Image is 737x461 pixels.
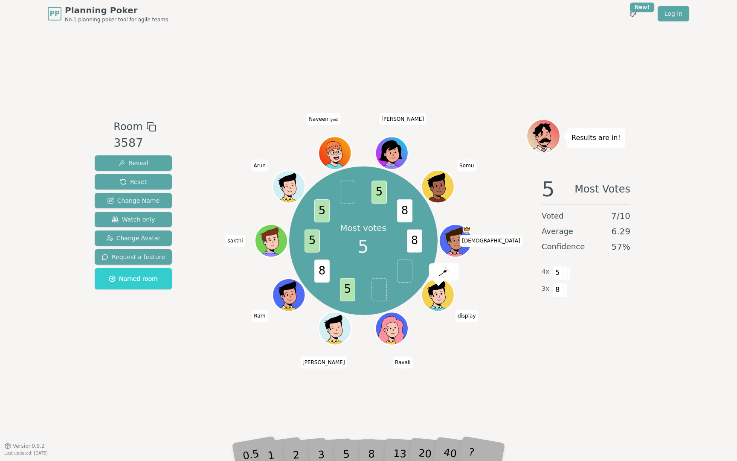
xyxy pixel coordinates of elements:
[49,9,59,19] span: PP
[95,249,172,265] button: Request a feature
[542,225,573,237] span: Average
[4,451,48,455] span: Last updated: [DATE]
[95,212,172,227] button: Watch only
[371,181,387,204] span: 5
[328,118,339,122] span: (you)
[612,241,630,253] span: 57 %
[305,229,320,252] span: 5
[542,179,555,199] span: 5
[106,234,161,242] span: Change Avatar
[611,210,630,222] span: 7 / 10
[13,443,45,449] span: Version 0.9.2
[462,225,470,233] span: Shiva is the host
[225,235,245,247] span: Click to change your name
[112,215,155,224] span: Watch only
[95,174,172,190] button: Reset
[102,253,165,261] span: Request a feature
[456,310,478,322] span: Click to change your name
[109,274,158,283] span: Named room
[625,6,641,21] button: New!
[48,4,168,23] a: PPPlanning PokerNo.1 planning poker tool for agile teams
[553,283,563,297] span: 8
[65,4,168,16] span: Planning Poker
[339,278,355,301] span: 5
[397,199,412,222] span: 8
[542,267,549,277] span: 4 x
[393,356,413,368] span: Click to change your name
[252,310,267,322] span: Click to change your name
[438,268,449,276] img: reveal
[542,284,549,294] span: 3 x
[314,260,329,283] span: 8
[553,266,563,280] span: 5
[379,113,426,125] span: Click to change your name
[107,196,160,205] span: Change Name
[319,138,350,169] button: Click to change your avatar
[457,160,476,172] span: Click to change your name
[658,6,689,21] a: Log in
[575,179,630,199] span: Most Votes
[113,119,142,134] span: Room
[113,134,156,152] div: 3587
[95,230,172,246] button: Change Avatar
[4,443,45,449] button: Version0.9.2
[611,225,630,237] span: 6.29
[407,229,422,252] span: 8
[120,178,147,186] span: Reset
[300,356,347,368] span: Click to change your name
[65,16,168,23] span: No.1 planning poker tool for agile teams
[307,113,340,125] span: Click to change your name
[630,3,654,12] div: New!
[460,235,522,247] span: Click to change your name
[95,268,172,289] button: Named room
[95,193,172,208] button: Change Name
[358,234,368,260] span: 5
[252,160,268,172] span: Click to change your name
[95,155,172,171] button: Reveal
[572,132,621,144] p: Results are in!
[118,159,148,167] span: Reveal
[340,222,386,234] p: Most votes
[542,210,564,222] span: Voted
[542,241,585,253] span: Confidence
[314,199,329,222] span: 5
